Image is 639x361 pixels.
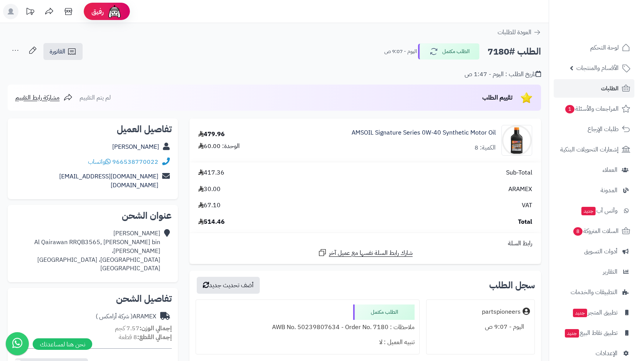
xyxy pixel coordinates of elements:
span: الطلبات [601,83,619,94]
small: 7.57 كجم [115,324,172,333]
span: العملاء [602,165,617,175]
a: مشاركة رابط التقييم [15,93,73,102]
a: التطبيقات والخدمات [554,283,634,301]
div: رابط السلة [193,239,538,248]
a: وآتس آبجديد [554,201,634,220]
span: لوحة التحكم [590,42,619,53]
span: 67.10 [198,201,221,210]
span: السلات المتروكة [573,226,619,236]
a: تطبيق نقاط البيعجديد [554,324,634,342]
div: تنبيه العميل : لا [201,335,415,350]
a: لوحة التحكم [554,38,634,57]
div: الوحدة: 60.00 [198,142,240,151]
span: VAT [522,201,532,210]
span: الفاتورة [50,47,65,56]
div: اليوم - 9:07 ص [431,319,530,334]
img: AMSOIL%2040SS-90x90.jpg [502,125,532,156]
a: [DOMAIN_NAME][EMAIL_ADDRESS][DOMAIN_NAME] [59,172,158,190]
a: أدوات التسويق [554,242,634,261]
span: الأقسام والمنتجات [576,63,619,73]
button: أضف تحديث جديد [197,277,260,294]
span: أدوات التسويق [584,246,617,257]
a: تطبيق المتجرجديد [554,303,634,322]
strong: إجمالي الوزن: [139,324,172,333]
span: التطبيقات والخدمات [571,287,617,298]
div: الطلب مكتمل [353,304,415,320]
a: إشعارات التحويلات البنكية [554,140,634,159]
span: 8 [573,227,583,236]
div: الكمية: 8 [475,143,496,152]
span: وآتس آب [581,205,617,216]
span: تطبيق نقاط البيع [564,328,617,338]
a: تحديثات المنصة [20,4,40,21]
span: ( شركة أرامكس ) [96,312,133,321]
span: تطبيق المتجر [572,307,617,318]
div: ARAMEX [96,312,156,321]
span: طلبات الإرجاع [588,124,619,135]
a: AMSOIL Signature Series 0W-40 Synthetic Motor Oil [352,128,496,137]
a: المدونة [554,181,634,200]
span: ARAMEX [508,185,532,194]
span: العودة للطلبات [498,28,531,37]
a: [PERSON_NAME] [112,142,159,151]
img: logo-2.png [587,14,632,30]
div: 479.96 [198,130,225,139]
h2: الطلب #7180 [488,44,541,60]
a: العملاء [554,161,634,179]
span: المراجعات والأسئلة [564,103,619,114]
span: الإعدادات [596,348,617,359]
span: شارك رابط السلة نفسها مع عميل آخر [329,249,413,258]
small: اليوم - 9:07 ص [384,48,417,55]
a: واتساب [88,157,111,166]
span: 1 [565,105,574,113]
h2: عنوان الشحن [14,211,172,220]
a: الطلبات [554,79,634,98]
span: تقييم الطلب [482,93,513,102]
span: جديد [573,309,587,317]
span: رفيق [91,7,104,16]
span: 514.46 [198,218,225,226]
img: ai-face.png [107,4,122,19]
a: 966538770022 [112,157,158,166]
a: التقارير [554,263,634,281]
span: التقارير [603,266,617,277]
h3: سجل الطلب [489,281,535,290]
div: [PERSON_NAME] Al Qairawan RRQB3565, [PERSON_NAME] bin [PERSON_NAME]، [GEOGRAPHIC_DATA]، [GEOGRAPH... [14,229,160,273]
span: إشعارات التحويلات البنكية [560,144,619,155]
a: العودة للطلبات [498,28,541,37]
span: جديد [581,207,596,215]
a: السلات المتروكة8 [554,222,634,240]
div: تاريخ الطلب : اليوم - 1:47 ص [465,70,541,79]
button: الطلب مكتمل [418,43,480,60]
small: 8 قطعة [119,333,172,342]
span: Total [518,218,532,226]
strong: إجمالي القطع: [137,333,172,342]
a: المراجعات والأسئلة1 [554,100,634,118]
div: ملاحظات : AWB No. 50239807634 - Order No. 7180 [201,320,415,335]
a: طلبات الإرجاع [554,120,634,138]
span: المدونة [601,185,617,196]
span: جديد [565,329,579,338]
div: partspioneers [482,308,521,316]
span: مشاركة رابط التقييم [15,93,60,102]
h2: تفاصيل الشحن [14,294,172,303]
a: الفاتورة [43,43,83,60]
span: لم يتم التقييم [80,93,111,102]
a: شارك رابط السلة نفسها مع عميل آخر [318,248,413,258]
h2: تفاصيل العميل [14,125,172,134]
span: Sub-Total [506,168,532,177]
span: 417.36 [198,168,224,177]
span: 30.00 [198,185,221,194]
